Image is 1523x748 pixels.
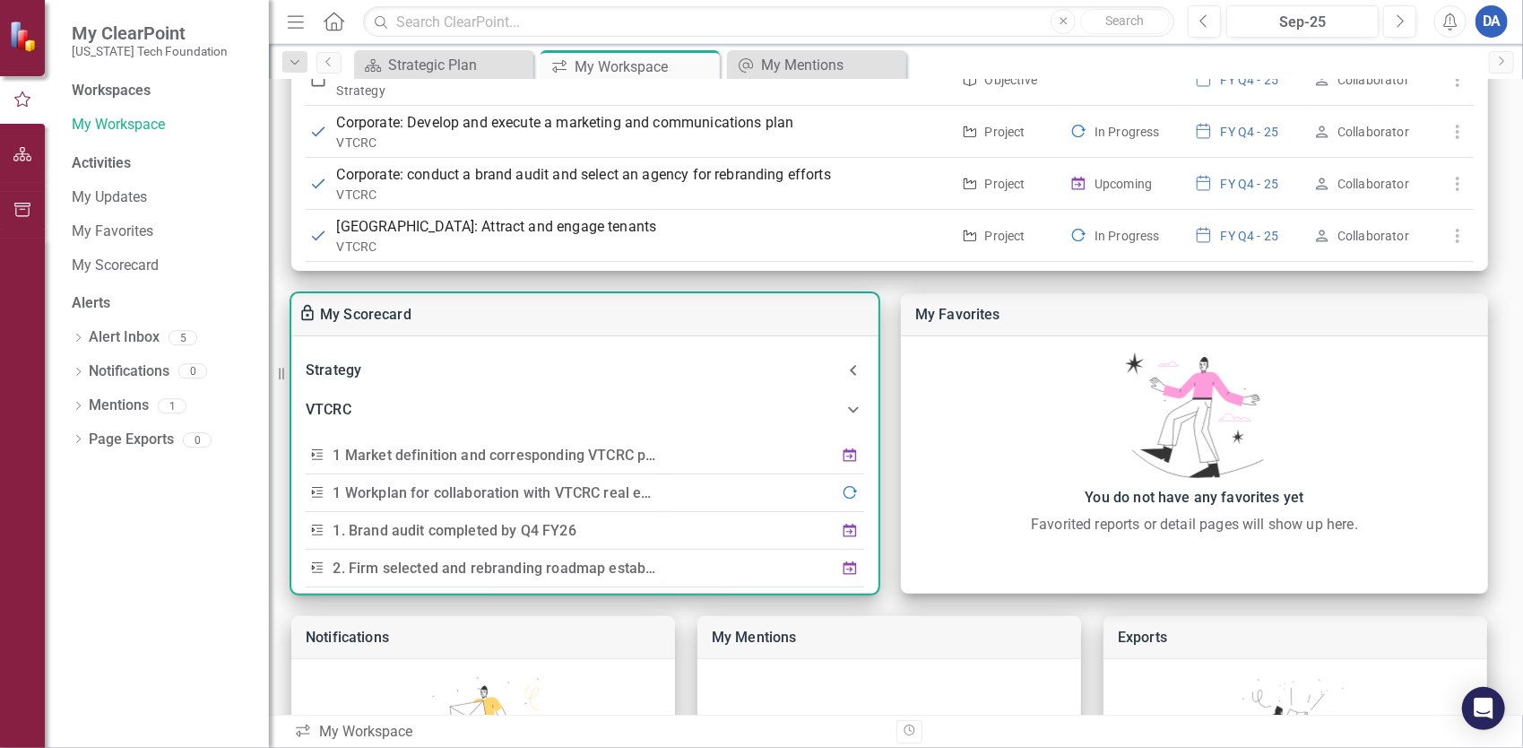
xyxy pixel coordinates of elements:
div: Strategy [291,351,878,390]
div: VTCRC [337,238,950,256]
button: Search [1080,9,1170,34]
span: Search [1106,13,1145,28]
a: My Scorecard [320,306,411,323]
div: FY Q4 - 25 [1221,123,1279,141]
a: Mentions [89,396,149,416]
input: Search ClearPoint... [363,6,1174,38]
div: To enable drag & drop and resizing, please duplicate this workspace from “Manage Workspaces” [299,304,320,326]
div: FY Q4 - 25 [1221,227,1279,245]
div: 0 [183,432,212,448]
div: Alerts [72,293,251,314]
div: Strategy [337,82,950,100]
div: Objective [985,71,1038,89]
div: Collaborator [1337,123,1409,141]
div: In Progress [1095,123,1160,141]
a: Notifications [89,361,169,382]
a: Page Exports [89,430,174,450]
a: 2. Firm selected and rebranding roadmap established [333,560,686,577]
a: Notifications [306,629,389,646]
button: DA [1475,5,1508,38]
div: Collaborator [1337,71,1409,89]
div: Open Intercom Messenger [1462,687,1505,730]
a: 1 Workplan for collaboration with VTCRC real estate team members [333,484,779,501]
a: My Workspace [72,115,251,135]
div: Activities [72,153,251,174]
div: Project [985,175,1025,193]
img: ClearPoint Strategy [9,20,40,51]
p: Corporate: Develop and execute a marketing and communications plan [337,112,950,134]
div: My Workspace [294,722,883,743]
a: My Mentions [731,54,902,76]
div: Collaborator [1337,175,1409,193]
div: VTCRC [291,390,878,430]
div: Project [985,123,1025,141]
div: Collaborator [1337,227,1409,245]
button: Sep-25 [1226,5,1379,38]
div: VTCRC [306,397,843,422]
div: Sep-25 [1233,12,1372,33]
div: In Progress [1095,227,1160,245]
div: 5 [169,330,197,345]
div: 0 [178,364,207,379]
div: 1 [158,398,186,413]
div: VTCRC [337,134,950,152]
a: My Favorites [72,222,251,242]
div: Workspaces [72,81,151,101]
div: Favorited reports or detail pages will show up here. [910,514,1479,535]
a: My Scorecard [72,256,251,276]
div: My Mentions [761,54,902,76]
div: Project [985,227,1025,245]
span: My ClearPoint [72,22,228,44]
div: FY Q4 - 25 [1221,175,1279,193]
div: My Workspace [575,56,715,78]
a: My Favorites [915,306,1000,323]
a: 1 Market definition and corresponding VTCRC positioning [333,447,710,464]
div: FY Q4 - 25 [1221,71,1279,89]
a: Exports [1118,629,1167,646]
small: [US_STATE] Tech Foundation [72,44,228,58]
a: Strategic Plan [359,54,529,76]
div: VTCRC [337,186,950,204]
a: Alert Inbox [89,327,160,348]
p: [GEOGRAPHIC_DATA]: Attract and engage tenants [337,216,950,238]
div: You do not have any favorites yet [910,485,1479,510]
a: My Updates [72,187,251,208]
a: 1. Brand audit completed by Q4 FY26 [333,522,576,539]
p: Corporate: conduct a brand audit and select an agency for rebranding efforts [337,164,950,186]
a: My Mentions [712,629,797,646]
div: Strategy [306,358,843,383]
div: Upcoming [1095,175,1152,193]
div: Strategic Plan [388,54,529,76]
